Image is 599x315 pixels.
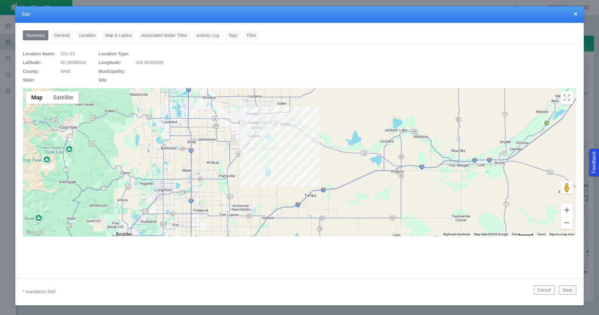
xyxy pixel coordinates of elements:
span: State: [23,77,35,82]
button: Map Scale: 5 km per 43 pixels [510,232,535,237]
button: Keyboard shortcuts [443,232,470,237]
button: Drag Pegman onto the map to open Street View [561,181,573,194]
span: -104.50302890 [134,60,163,65]
a: Map & Layers [102,30,135,40]
button: Show satellite imagery [48,91,79,104]
a: Report a map error [549,232,574,236]
span: 5 km [512,232,519,236]
a: Associated Mailer Titles [138,30,191,40]
span: Location Type: [99,51,129,56]
h4: Site [22,11,577,18]
button: Zoom in [561,204,573,216]
span: Location Name: [23,51,56,56]
a: Activity Log [193,30,222,40]
button: Cancel [534,285,555,295]
button: Show street map [26,91,48,104]
span: D01-03 [61,51,75,56]
span: 40.26086044 [61,60,86,65]
a: Tags [225,30,241,40]
span: Longitude: [99,60,121,65]
a: General [51,30,73,40]
a: Open this area in Google Maps (opens a new window) [24,228,45,237]
p: * mandatory field [23,288,529,296]
a: Files [243,30,260,40]
span: Map data ©2025 Google [474,232,508,236]
button: Zoom out [561,217,573,229]
button: close [574,10,577,17]
span: Site [99,77,107,82]
a: Location [76,30,99,40]
span: Latitude: [23,60,41,65]
button: Save [559,285,576,295]
img: Google [24,228,45,237]
span: Municipality: [99,69,125,74]
button: Toggle Fullscreen in browser window [561,91,573,104]
span: County: [23,69,39,74]
span: Weld [61,69,71,74]
a: Terms (opens in new tab) [537,232,546,236]
a: Summary [23,30,48,40]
